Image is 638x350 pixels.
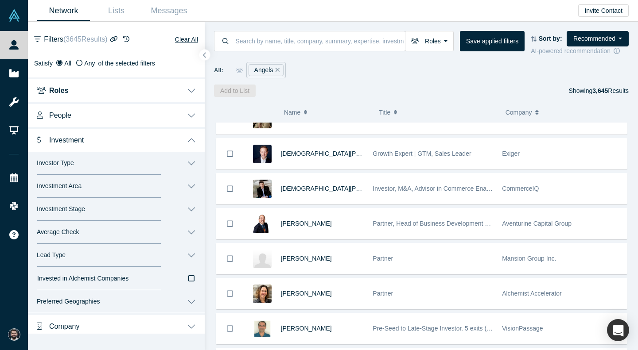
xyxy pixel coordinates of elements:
[28,244,205,267] button: Lead Type
[502,255,556,262] span: Mansion Group Inc.
[502,185,539,192] span: CommerceIQ
[28,175,205,198] button: Investment Area
[502,290,562,297] span: Alchemist Accelerator
[175,34,198,45] button: Clear All
[281,325,332,332] a: [PERSON_NAME]
[37,205,85,213] span: Investment Stage
[44,34,107,45] span: Filters
[284,103,370,122] button: Name
[28,267,205,290] button: Invested in Alchemist Companies
[90,0,143,21] a: Lists
[253,319,272,338] img: Vic Kapur's Profile Image
[216,208,244,239] button: Bookmark
[373,255,393,262] span: Partner
[37,298,100,305] span: Preferred Geographies
[460,31,525,51] button: Save applied filters
[592,87,608,94] strong: 3,645
[567,31,629,46] button: Recommended
[214,85,256,97] button: Add to List
[281,150,401,157] a: [DEMOGRAPHIC_DATA][PERSON_NAME]
[592,87,629,94] span: Results
[84,60,95,67] span: Any
[281,220,332,227] a: [PERSON_NAME]
[405,31,454,51] button: Roles
[502,220,572,227] span: Aventurine Capital Group
[8,9,20,22] img: Alchemist Vault Logo
[8,328,20,341] img: Rafi Wadan's Account
[28,313,205,338] button: Company
[37,251,66,259] span: Lead Type
[37,228,79,236] span: Average Check
[216,138,244,169] button: Bookmark
[216,243,244,274] button: Bookmark
[373,185,563,192] span: Investor, M&A, Advisor in Commerce Enablement & Series A-D SaaS
[281,185,401,192] a: [DEMOGRAPHIC_DATA][PERSON_NAME]
[502,325,543,332] span: VisionPassage
[281,290,332,297] a: [PERSON_NAME]
[37,159,74,167] span: Investor Type
[284,103,300,122] span: Name
[569,85,629,97] div: Showing
[281,255,332,262] a: [PERSON_NAME]
[49,136,84,144] span: Investment
[506,103,532,122] span: Company
[506,103,622,122] button: Company
[28,198,205,221] button: Investment Stage
[531,46,629,56] div: AI-powered recommendation
[37,274,128,283] span: Invested in Alchemist Companies
[253,180,272,198] img: Christian Hassold's Profile Image
[539,35,562,42] strong: Sort by:
[28,102,205,127] button: People
[49,322,79,331] span: Company
[502,150,520,157] span: Exiger
[64,60,71,67] span: All
[216,313,244,344] button: Bookmark
[373,290,393,297] span: Partner
[37,0,90,21] a: Network
[216,173,244,204] button: Bookmark
[379,103,496,122] button: Title
[379,103,390,122] span: Title
[49,111,71,119] span: People
[253,215,272,233] img: Avery Lu's Profile Image
[214,66,223,75] span: All:
[49,86,69,95] span: Roles
[28,77,205,102] button: Roles
[253,145,272,163] img: Christian Woodward's Profile Image
[28,290,205,313] button: Preferred Geographies
[373,150,471,157] span: Growth Expert | GTM, Sales Leader
[253,250,272,268] img: Jason Lok's Profile Image
[253,285,272,303] img: Christy Canida's Profile Image
[63,35,108,43] span: ( 3645 Results)
[34,59,198,68] div: Satisfy of the selected filters
[249,64,284,76] div: Angels
[216,278,244,309] button: Bookmark
[273,65,280,75] button: Remove Filter
[28,221,205,244] button: Average Check
[37,182,82,190] span: Investment Area
[28,152,205,175] button: Investor Type
[28,127,205,152] button: Investment
[578,4,629,17] button: Invite Contact
[143,0,195,21] a: Messages
[235,31,405,51] input: Search by name, title, company, summary, expertise, investment criteria or topics of focus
